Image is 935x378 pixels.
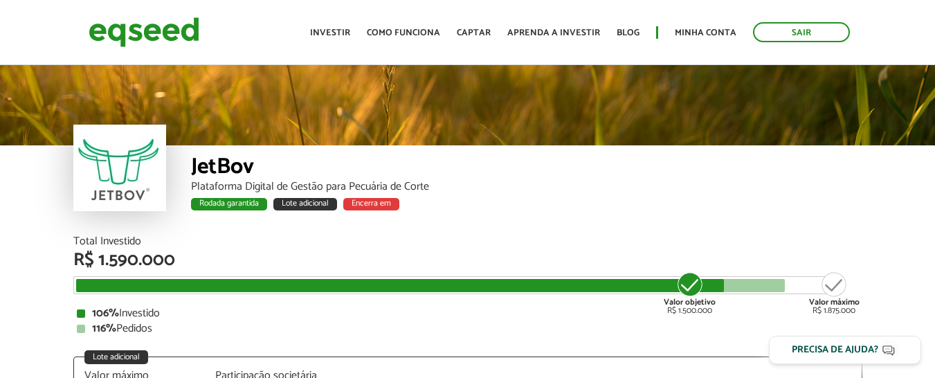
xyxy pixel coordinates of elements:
[191,156,862,181] div: JetBov
[809,296,860,309] strong: Valor máximo
[809,271,860,315] div: R$ 1.875.000
[92,319,116,338] strong: 116%
[675,28,736,37] a: Minha conta
[191,198,267,210] div: Rodada garantida
[92,304,119,323] strong: 106%
[507,28,600,37] a: Aprenda a investir
[664,271,716,315] div: R$ 1.500.000
[753,22,850,42] a: Sair
[457,28,491,37] a: Captar
[73,236,862,247] div: Total Investido
[273,198,337,210] div: Lote adicional
[367,28,440,37] a: Como funciona
[310,28,350,37] a: Investir
[73,251,862,269] div: R$ 1.590.000
[77,308,859,319] div: Investido
[343,198,399,210] div: Encerra em
[617,28,639,37] a: Blog
[191,181,862,192] div: Plataforma Digital de Gestão para Pecuária de Corte
[84,350,148,364] div: Lote adicional
[664,296,716,309] strong: Valor objetivo
[89,14,199,51] img: EqSeed
[77,323,859,334] div: Pedidos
